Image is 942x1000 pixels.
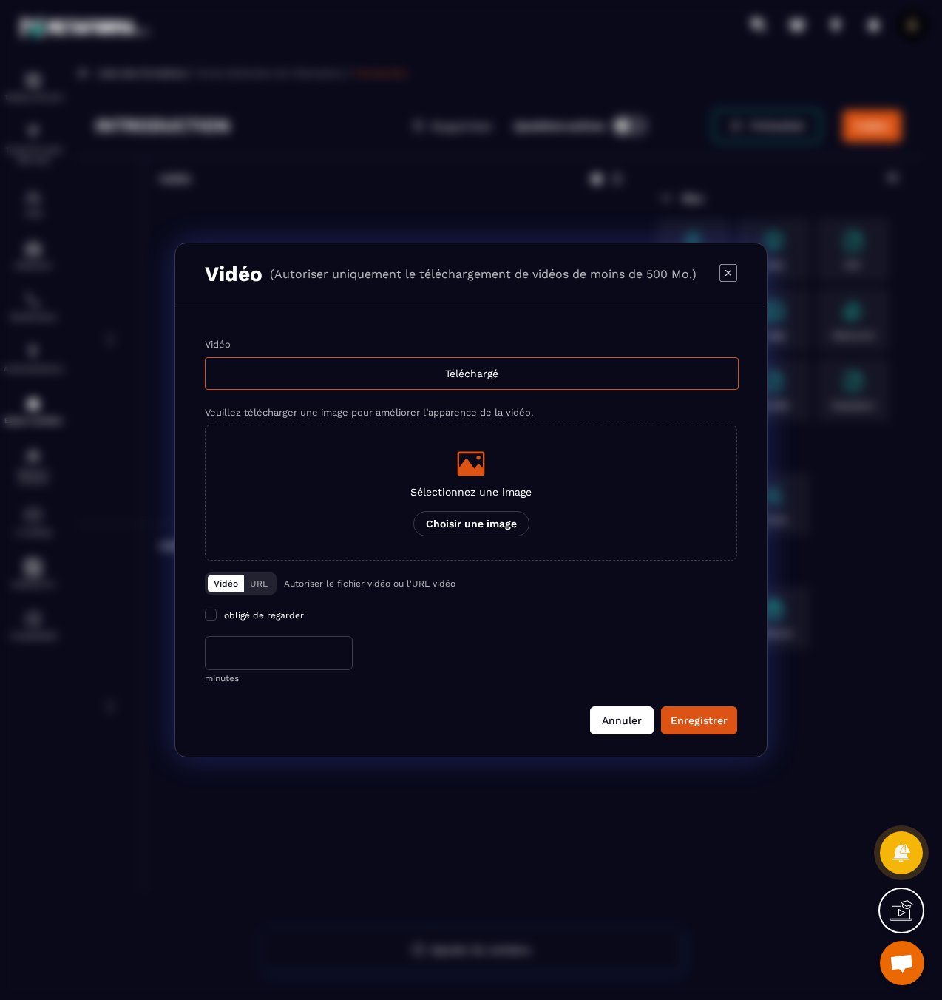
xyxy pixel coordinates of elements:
button: Enregistrer [661,706,737,734]
label: Vidéo [205,339,231,350]
button: Vidéo [208,575,244,592]
span: minutes [205,673,239,683]
p: Choisir une image [413,511,529,536]
p: (Autoriser uniquement le téléchargement de vidéos de moins de 500 Mo.) [270,267,697,281]
label: Veuillez télécharger une image pour améliorer l’apparence de la vidéo. [205,407,533,418]
p: Sélectionnez une image [410,486,532,498]
span: obligé de regarder [224,610,304,621]
div: Téléchargé [205,357,739,390]
button: URL [244,575,274,592]
div: Ouvrir le chat [880,941,924,985]
p: Autoriser le fichier vidéo ou l'URL vidéo [284,578,455,589]
div: Enregistrer [671,713,728,728]
button: Annuler [590,706,654,734]
h3: Vidéo [205,262,262,286]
